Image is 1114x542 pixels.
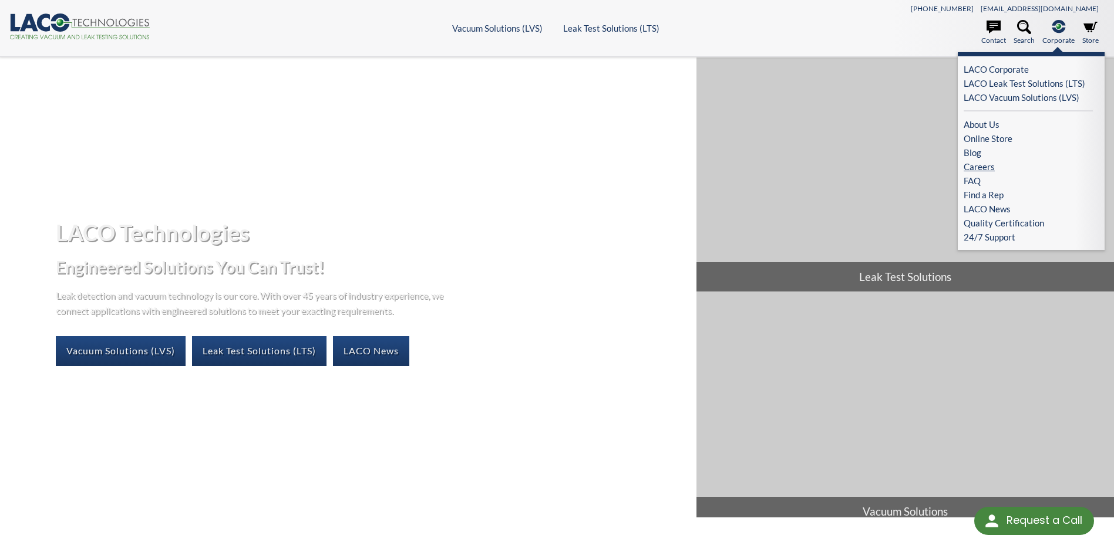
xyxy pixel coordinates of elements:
a: [EMAIL_ADDRESS][DOMAIN_NAME] [981,4,1099,13]
div: Request a Call [974,507,1094,535]
a: Store [1082,20,1099,46]
a: LACO Vacuum Solutions (LVS) [964,90,1093,104]
h1: LACO Technologies [56,218,687,247]
a: Online Store [964,131,1093,145]
span: Vacuum Solutions [696,497,1114,526]
a: Vacuum Solutions [696,292,1114,526]
a: Careers [964,160,1093,174]
a: [PHONE_NUMBER] [911,4,974,13]
a: Blog [964,145,1093,160]
a: FAQ [964,174,1093,188]
a: LACO Leak Test Solutions (LTS) [964,76,1093,90]
a: Contact [981,20,1006,46]
a: About Us [964,117,1093,131]
a: LACO News [333,336,409,365]
a: Find a Rep [964,188,1093,202]
a: Leak Test Solutions (LTS) [563,23,659,33]
p: Leak detection and vacuum technology is our core. With over 45 years of industry experience, we c... [56,287,449,317]
a: LACO News [964,202,1093,216]
span: Corporate [1042,35,1075,46]
span: Leak Test Solutions [696,262,1114,292]
a: Leak Test Solutions [696,57,1114,292]
a: 24/7 Support [964,230,1099,244]
a: Vacuum Solutions (LVS) [56,336,186,365]
a: LACO Corporate [964,62,1093,76]
a: Quality Certification [964,216,1093,230]
a: Leak Test Solutions (LTS) [192,336,327,365]
div: Request a Call [1007,507,1082,534]
a: Vacuum Solutions (LVS) [452,23,543,33]
h2: Engineered Solutions You Can Trust! [56,256,687,278]
img: round button [982,511,1001,530]
a: Search [1014,20,1035,46]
